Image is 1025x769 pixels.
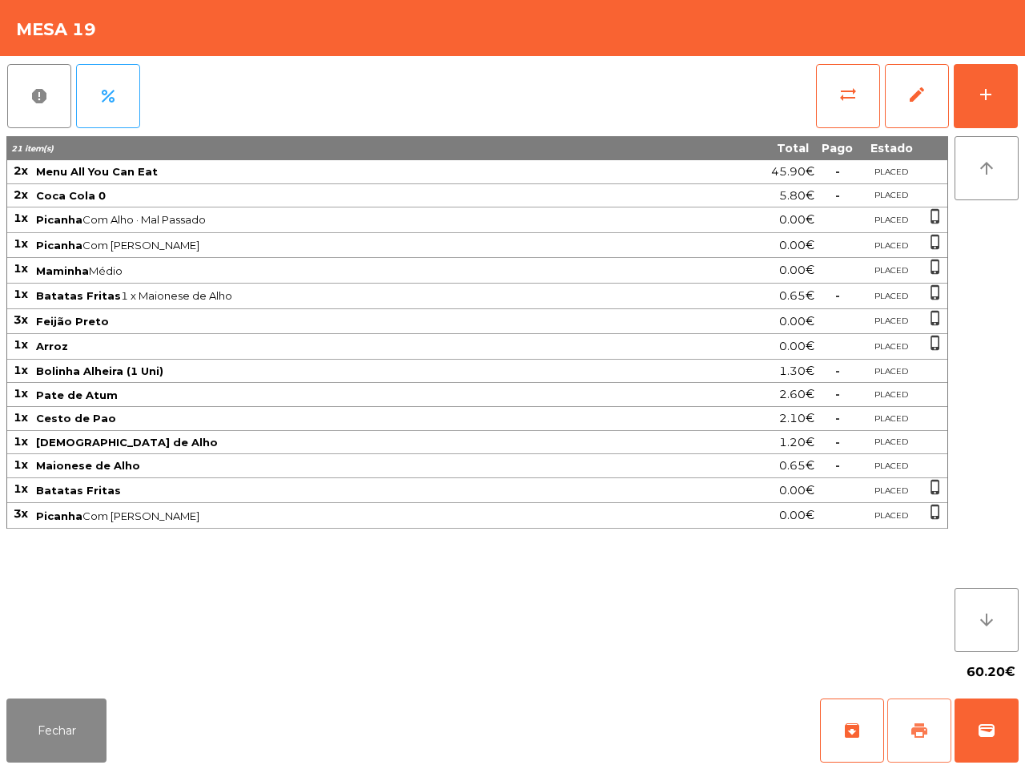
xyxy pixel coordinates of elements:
span: - [835,364,840,378]
td: PLACED [859,478,923,504]
span: 1x [14,236,28,251]
td: PLACED [859,284,923,309]
span: phone_iphone [927,335,943,351]
span: 0.00€ [779,336,814,357]
span: 1x [14,434,28,449]
button: edit [885,64,949,128]
button: wallet [955,699,1019,763]
span: Feijão Preto [36,315,109,328]
th: Total [672,136,815,160]
span: 3x [14,506,28,521]
span: phone_iphone [927,284,943,300]
span: wallet [977,721,996,740]
span: 1x [14,481,28,496]
span: [DEMOGRAPHIC_DATA] de Alho [36,436,218,449]
span: - [835,458,840,473]
span: 2.60€ [779,384,814,405]
span: 0.00€ [779,209,814,231]
td: PLACED [859,160,923,184]
span: edit [907,85,927,104]
button: report [7,64,71,128]
span: - [835,288,840,303]
i: arrow_upward [977,159,996,178]
span: Com [PERSON_NAME] [36,239,670,252]
span: Picanha [36,509,82,522]
span: Batatas Fritas [36,289,121,302]
span: 1.20€ [779,432,814,453]
span: 3x [14,312,28,327]
span: 45.90€ [771,161,814,183]
span: Maminha [36,264,89,277]
td: PLACED [859,233,923,259]
span: 1x [14,287,28,301]
span: 5.80€ [779,185,814,207]
button: Fechar [6,699,107,763]
span: Com [PERSON_NAME] [36,509,670,522]
span: sync_alt [838,85,858,104]
span: Cesto de Pao [36,412,116,425]
td: PLACED [859,383,923,407]
span: Batatas Fritas [36,484,121,497]
span: Picanha [36,239,82,252]
span: Menu All You Can Eat [36,165,158,178]
td: PLACED [859,454,923,478]
td: PLACED [859,184,923,208]
span: 1.30€ [779,360,814,382]
td: PLACED [859,258,923,284]
span: phone_iphone [927,208,943,224]
span: - [835,188,840,203]
span: Bolinha Alheira (1 Uni) [36,364,163,377]
span: Maionese de Alho [36,459,140,472]
div: add [976,85,995,104]
span: phone_iphone [927,310,943,326]
th: Pago [815,136,859,160]
button: arrow_downward [955,588,1019,652]
span: 0.65€ [779,285,814,307]
th: Estado [859,136,923,160]
i: arrow_downward [977,610,996,630]
span: 21 item(s) [11,143,54,154]
span: - [835,435,840,449]
span: 1x [14,211,28,225]
span: Pate de Atum [36,389,118,401]
span: Coca Cola 0 [36,189,106,202]
span: - [835,164,840,179]
span: 1x [14,261,28,276]
button: print [887,699,951,763]
span: print [910,721,929,740]
span: phone_iphone [927,479,943,495]
button: arrow_upward [955,136,1019,200]
span: 0.00€ [779,480,814,501]
button: sync_alt [816,64,880,128]
span: 0.00€ [779,311,814,332]
span: 1x [14,337,28,352]
td: PLACED [859,309,923,335]
td: PLACED [859,503,923,529]
button: percent [76,64,140,128]
span: Picanha [36,213,82,226]
span: Médio [36,264,670,277]
td: PLACED [859,207,923,233]
span: 1 x Maionese de Alho [36,289,670,302]
span: 2x [14,187,28,202]
span: phone_iphone [927,504,943,520]
span: 60.20€ [967,660,1015,684]
span: 0.00€ [779,235,814,256]
span: 1x [14,386,28,401]
span: 0.00€ [779,505,814,526]
span: 1x [14,363,28,377]
td: PLACED [859,431,923,455]
span: report [30,87,49,106]
td: PLACED [859,334,923,360]
span: phone_iphone [927,259,943,275]
button: archive [820,699,884,763]
span: Arroz [36,340,68,352]
span: - [835,387,840,401]
span: 1x [14,410,28,425]
span: phone_iphone [927,234,943,250]
span: 2x [14,163,28,178]
h4: Mesa 19 [16,18,96,42]
span: percent [98,87,118,106]
span: archive [842,721,862,740]
span: 0.65€ [779,455,814,477]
